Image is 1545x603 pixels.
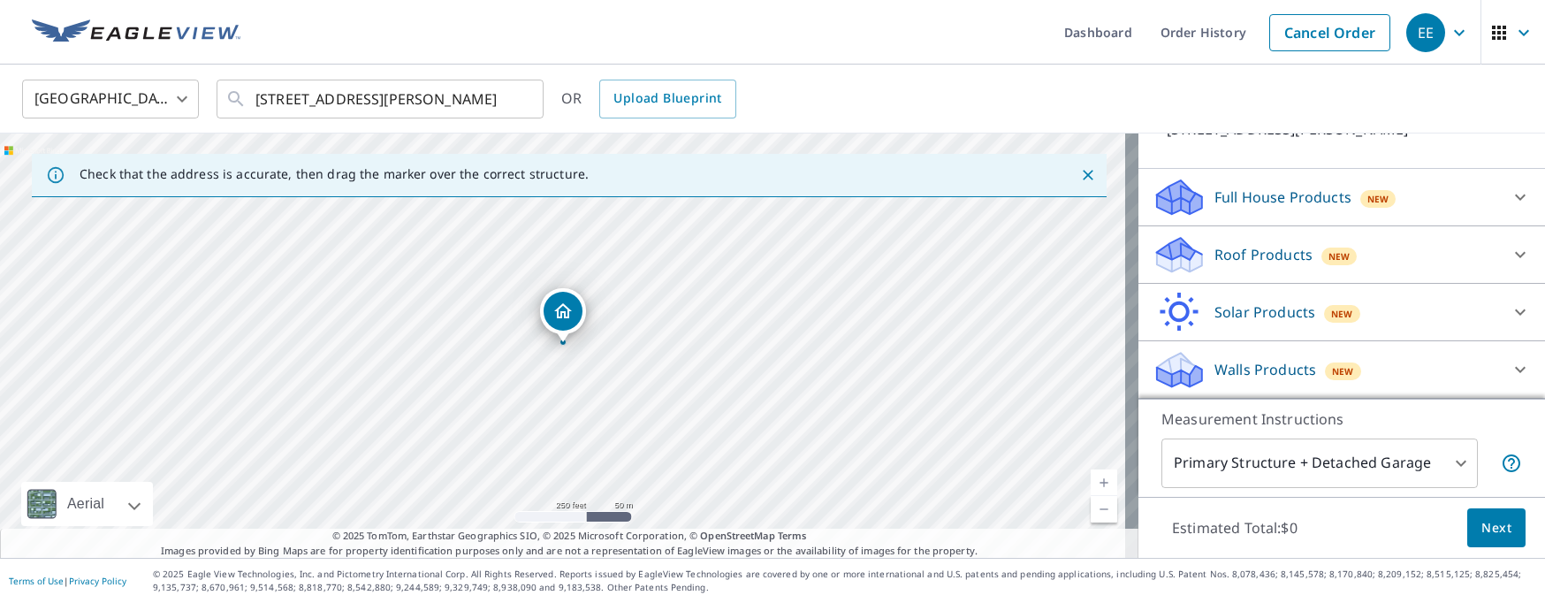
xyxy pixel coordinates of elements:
div: Full House ProductsNew [1153,176,1531,218]
span: Next [1481,517,1511,539]
div: Primary Structure + Detached Garage [1161,439,1478,488]
a: Current Level 17, Zoom Out [1091,496,1117,523]
span: Upload Blueprint [613,88,721,110]
div: EE [1406,13,1445,52]
div: Roof ProductsNew [1153,233,1531,276]
p: Roof Products [1214,244,1313,265]
div: Solar ProductsNew [1153,291,1531,333]
span: New [1332,364,1354,378]
button: Next [1467,508,1526,548]
div: [GEOGRAPHIC_DATA] [22,74,199,124]
p: Check that the address is accurate, then drag the marker over the correct structure. [80,166,589,182]
button: Close [1077,164,1100,187]
a: Terms [778,529,807,542]
div: Walls ProductsNew [1153,348,1531,391]
p: Estimated Total: $0 [1158,508,1312,547]
p: Measurement Instructions [1161,408,1522,430]
img: EV Logo [32,19,240,46]
a: Terms of Use [9,575,64,587]
p: Walls Products [1214,359,1316,380]
a: Privacy Policy [69,575,126,587]
div: OR [561,80,736,118]
span: Your report will include the primary structure and a detached garage if one exists. [1501,453,1522,474]
p: © 2025 Eagle View Technologies, Inc. and Pictometry International Corp. All Rights Reserved. Repo... [153,568,1536,594]
div: Dropped pin, building 1, Residential property, 2188 Alisa Maria Way Las Vegas, NV 89104 [540,288,586,343]
span: New [1367,192,1389,206]
p: Full House Products [1214,187,1351,208]
span: New [1331,307,1353,321]
div: Aerial [21,482,153,526]
span: © 2025 TomTom, Earthstar Geographics SIO, © 2025 Microsoft Corporation, © [332,529,807,544]
input: Search by address or latitude-longitude [255,74,507,124]
span: New [1328,249,1351,263]
p: | [9,576,126,586]
a: OpenStreetMap [700,529,774,542]
p: Solar Products [1214,301,1315,323]
a: Current Level 17, Zoom In [1091,469,1117,496]
a: Cancel Order [1269,14,1390,51]
a: Upload Blueprint [599,80,735,118]
div: Aerial [62,482,110,526]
